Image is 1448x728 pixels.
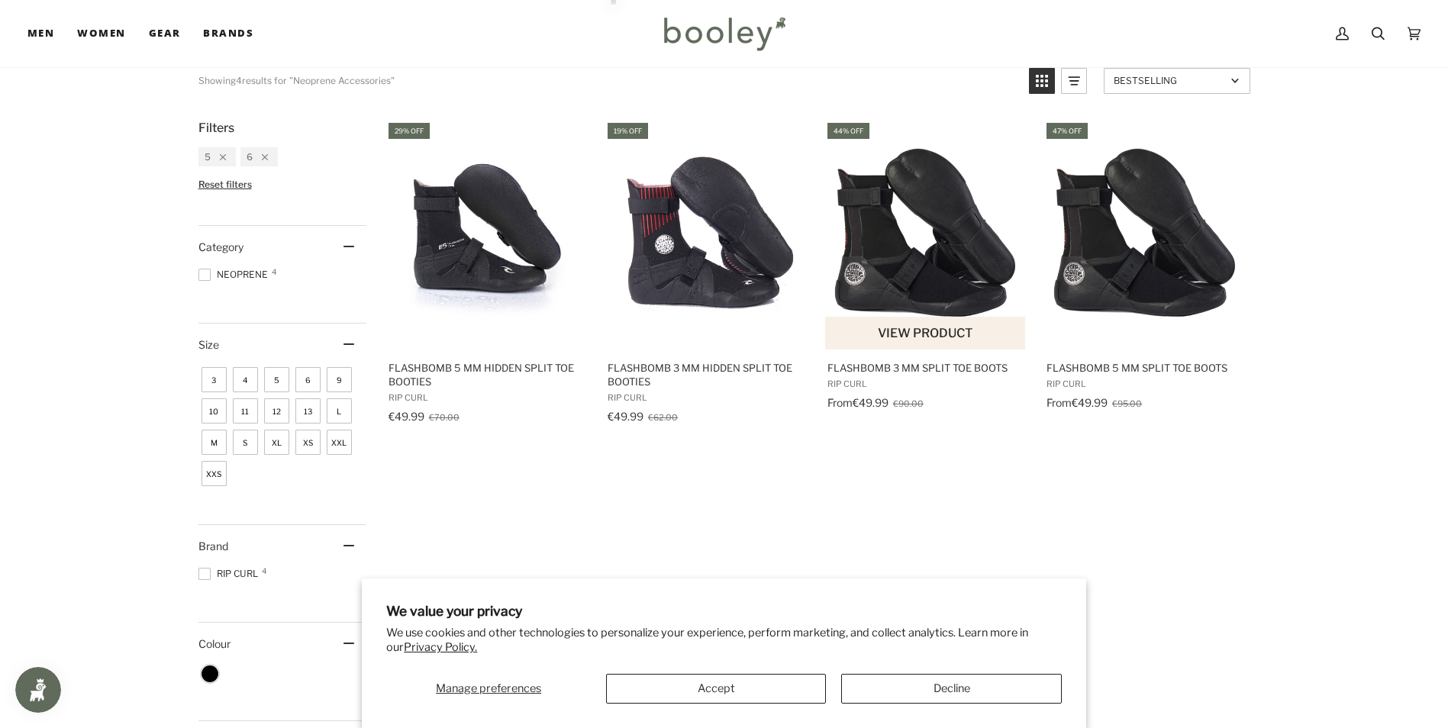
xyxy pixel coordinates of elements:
[236,75,242,86] b: 4
[262,567,266,575] span: 4
[77,26,125,41] span: Women
[198,338,219,351] span: Size
[198,268,273,282] span: Neoprene
[605,121,808,428] a: FlashBomb 3 mm Hidden Split Toe Booties
[825,134,1027,336] img: Rip Curl FlashBomb 3 mm Split Toe Boots - Booley Galway
[1029,68,1055,94] a: View grid mode
[827,123,869,139] div: 44% off
[202,665,218,682] span: Colour: Black
[841,674,1061,704] button: Decline
[608,392,805,403] span: Rip Curl
[233,367,258,392] span: Size: 4
[853,396,888,409] span: €49.99
[327,430,352,455] span: Size: XXL
[264,430,289,455] span: Size: XL
[1114,75,1226,86] span: Bestselling
[247,151,253,163] span: 6
[386,674,591,704] button: Manage preferences
[264,367,289,392] span: Size: 5
[327,367,352,392] span: Size: 9
[825,121,1027,428] a: FlashBomb 3 mm Split Toe Boots
[827,378,1025,389] span: Rip Curl
[1061,68,1087,94] a: View list mode
[253,151,268,163] div: Remove filter: 6
[825,317,1026,350] button: View product
[202,367,227,392] span: Size: 3
[198,637,242,650] span: Colour
[203,26,253,41] span: Brands
[657,11,791,56] img: Booley
[608,361,805,388] span: FlashBomb 3 mm Hidden Split Toe Booties
[436,681,541,695] span: Manage preferences
[389,123,430,139] div: 29% off
[295,367,321,392] span: Size: 6
[295,430,321,455] span: Size: XS
[205,151,211,163] span: 5
[648,412,678,423] span: €62.00
[198,540,228,552] span: Brand
[149,26,181,41] span: Gear
[202,461,227,486] span: Size: XXS
[198,179,252,190] span: Reset filters
[605,134,808,336] img: Rip Curl FlashBomb 3mm Hidden Split Toe Booties Black - Booley Galway
[202,398,227,424] span: Size: 10
[27,26,54,41] span: Men
[198,179,366,190] li: Reset filters
[429,412,460,423] span: €70.00
[1044,134,1246,336] img: Rip Curl FlashBomb 5 mm Split Toe Boots - Booley Galway
[404,640,477,654] a: Privacy Policy.
[15,667,61,713] iframe: Button to open loyalty program pop-up
[386,626,1062,655] p: We use cookies and other technologies to personalize your experience, perform marketing, and coll...
[295,398,321,424] span: Size: 13
[606,674,826,704] button: Accept
[386,134,589,336] img: Rip Curl FlashBomb 5mm Hidden Split Toe Booties Black - Booley Galway
[389,361,586,388] span: FlashBomb 5 mm Hidden Split Toe Booties
[233,430,258,455] span: Size: S
[1046,378,1244,389] span: Rip Curl
[386,603,1062,619] h2: We value your privacy
[202,430,227,455] span: Size: M
[1112,398,1142,409] span: €95.00
[827,396,853,409] span: From
[198,68,395,94] div: Showing results for "Neoprene Accessories"
[1046,396,1072,409] span: From
[211,151,226,163] div: Remove filter: 5
[827,361,1025,375] span: FlashBomb 3 mm Split Toe Boots
[1046,361,1244,375] span: FlashBomb 5 mm Split Toe Boots
[264,398,289,424] span: Size: 12
[198,240,243,253] span: Category
[389,410,424,423] span: €49.99
[327,398,352,424] span: Size: L
[272,268,276,275] span: 4
[1104,68,1250,94] a: Sort options
[389,392,586,403] span: Rip Curl
[198,567,263,581] span: Rip Curl
[1046,123,1088,139] div: 47% off
[233,398,258,424] span: Size: 11
[386,121,589,428] a: FlashBomb 5 mm Hidden Split Toe Booties
[198,121,234,135] span: Filters
[608,410,643,423] span: €49.99
[893,398,924,409] span: €90.00
[1072,396,1108,409] span: €49.99
[608,123,648,139] div: 19% off
[1044,121,1246,428] a: FlashBomb 5 mm Split Toe Boots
